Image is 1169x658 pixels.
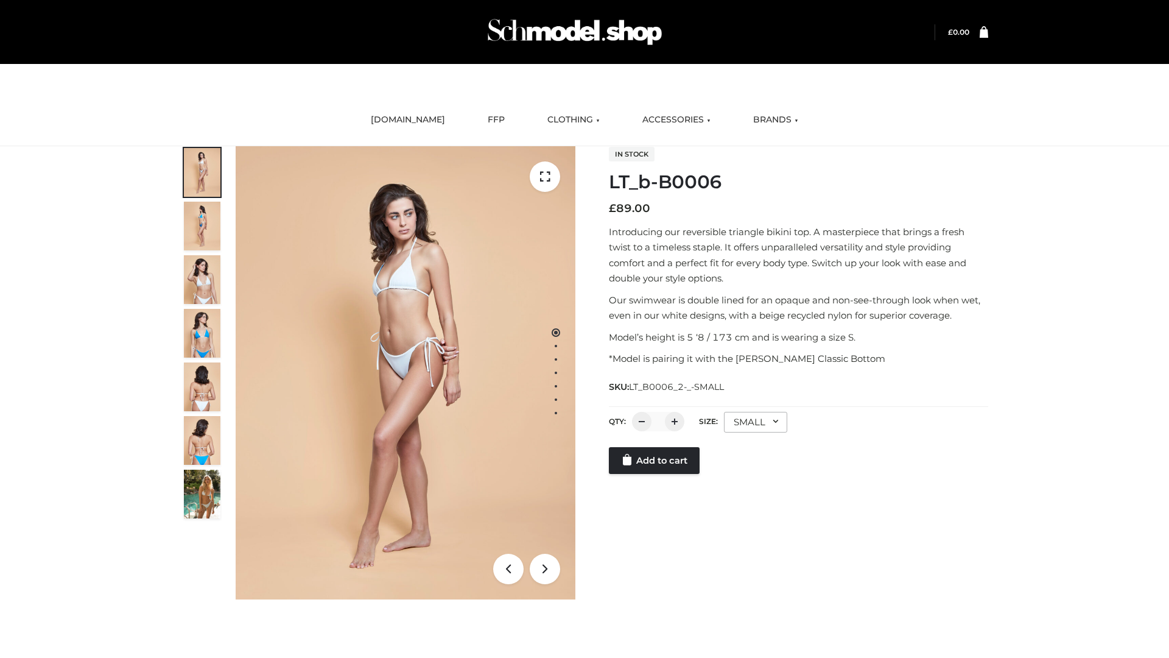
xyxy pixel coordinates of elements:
a: Add to cart [609,447,700,474]
a: BRANDS [744,107,807,133]
span: LT_B0006_2-_-SMALL [629,381,724,392]
img: ArielClassicBikiniTop_CloudNine_AzureSky_OW114ECO_2-scaled.jpg [184,202,220,250]
img: Schmodel Admin 964 [483,8,666,56]
a: £0.00 [948,27,969,37]
a: CLOTHING [538,107,609,133]
bdi: 89.00 [609,202,650,215]
span: £ [609,202,616,215]
img: ArielClassicBikiniTop_CloudNine_AzureSky_OW114ECO_4-scaled.jpg [184,309,220,358]
img: ArielClassicBikiniTop_CloudNine_AzureSky_OW114ECO_7-scaled.jpg [184,363,220,411]
label: QTY: [609,417,626,426]
img: Arieltop_CloudNine_AzureSky2.jpg [184,470,220,518]
p: Our swimwear is double lined for an opaque and non-see-through look when wet, even in our white d... [609,292,988,324]
a: ACCESSORIES [633,107,720,133]
div: SMALL [724,412,787,433]
a: [DOMAIN_NAME] [362,107,454,133]
p: Introducing our reversible triangle bikini top. A masterpiece that brings a fresh twist to a time... [609,224,988,286]
h1: LT_b-B0006 [609,171,988,193]
p: Model’s height is 5 ‘8 / 173 cm and is wearing a size S. [609,330,988,345]
img: ArielClassicBikiniTop_CloudNine_AzureSky_OW114ECO_1 [236,146,575,600]
span: SKU: [609,380,725,394]
label: Size: [699,417,718,426]
span: In stock [609,147,655,161]
img: ArielClassicBikiniTop_CloudNine_AzureSky_OW114ECO_3-scaled.jpg [184,255,220,304]
bdi: 0.00 [948,27,969,37]
p: *Model is pairing it with the [PERSON_NAME] Classic Bottom [609,351,988,367]
img: ArielClassicBikiniTop_CloudNine_AzureSky_OW114ECO_8-scaled.jpg [184,416,220,465]
span: £ [948,27,953,37]
img: ArielClassicBikiniTop_CloudNine_AzureSky_OW114ECO_1-scaled.jpg [184,148,220,197]
a: FFP [479,107,514,133]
